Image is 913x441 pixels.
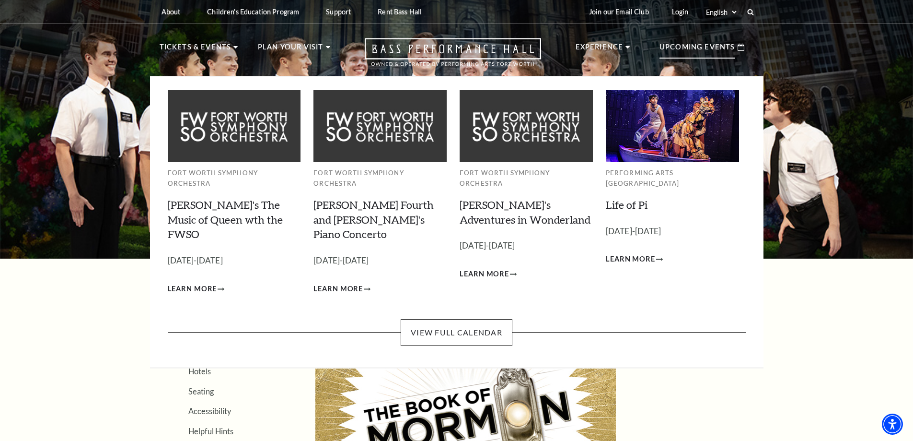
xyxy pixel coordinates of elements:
[460,268,509,280] span: Learn More
[330,38,576,76] a: Open this option
[188,367,211,376] a: Hotels
[313,167,447,189] p: Fort Worth Symphony Orchestra
[188,387,214,396] a: Seating
[258,41,324,59] p: Plan Your Visit
[168,167,301,189] p: Fort Worth Symphony Orchestra
[460,90,593,162] img: Fort Worth Symphony Orchestra
[313,198,434,241] a: [PERSON_NAME] Fourth and [PERSON_NAME]'s Piano Concerto
[168,254,301,268] p: [DATE]-[DATE]
[162,8,181,16] p: About
[188,406,231,416] a: Accessibility
[606,225,739,238] p: [DATE]-[DATE]
[606,90,739,162] img: Performing Arts Fort Worth
[460,268,517,280] a: Learn More Alice's Adventures in Wonderland
[160,41,231,59] p: Tickets & Events
[401,319,512,346] a: View Full Calendar
[378,8,422,16] p: Rent Bass Hall
[460,167,593,189] p: Fort Worth Symphony Orchestra
[882,414,903,435] div: Accessibility Menu
[606,253,655,265] span: Learn More
[460,239,593,253] p: [DATE]-[DATE]
[207,8,299,16] p: Children's Education Program
[168,283,225,295] a: Learn More Windborne's The Music of Queen wth the FWSO
[313,283,370,295] a: Learn More Brahms Fourth and Grieg's Piano Concerto
[313,254,447,268] p: [DATE]-[DATE]
[606,167,739,189] p: Performing Arts [GEOGRAPHIC_DATA]
[606,198,647,211] a: Life of Pi
[168,198,283,241] a: [PERSON_NAME]'s The Music of Queen wth the FWSO
[168,90,301,162] img: Fort Worth Symphony Orchestra
[460,198,590,226] a: [PERSON_NAME]'s Adventures in Wonderland
[168,283,217,295] span: Learn More
[606,253,663,265] a: Learn More Life of Pi
[313,283,363,295] span: Learn More
[704,8,738,17] select: Select:
[326,8,351,16] p: Support
[659,41,735,59] p: Upcoming Events
[313,90,447,162] img: Fort Worth Symphony Orchestra
[576,41,624,59] p: Experience
[188,427,233,436] a: Helpful Hints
